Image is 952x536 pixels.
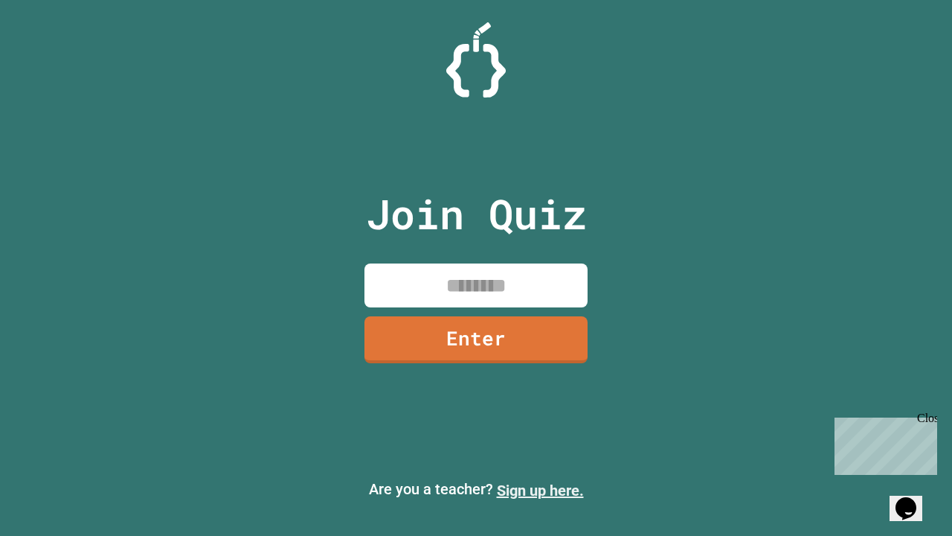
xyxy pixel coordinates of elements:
a: Sign up here. [497,482,584,500]
img: Logo.svg [446,22,506,98]
div: Chat with us now!Close [6,6,103,95]
a: Enter [364,316,588,363]
iframe: chat widget [890,476,937,521]
p: Join Quiz [366,183,587,245]
p: Are you a teacher? [12,478,940,502]
iframe: chat widget [829,412,937,475]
